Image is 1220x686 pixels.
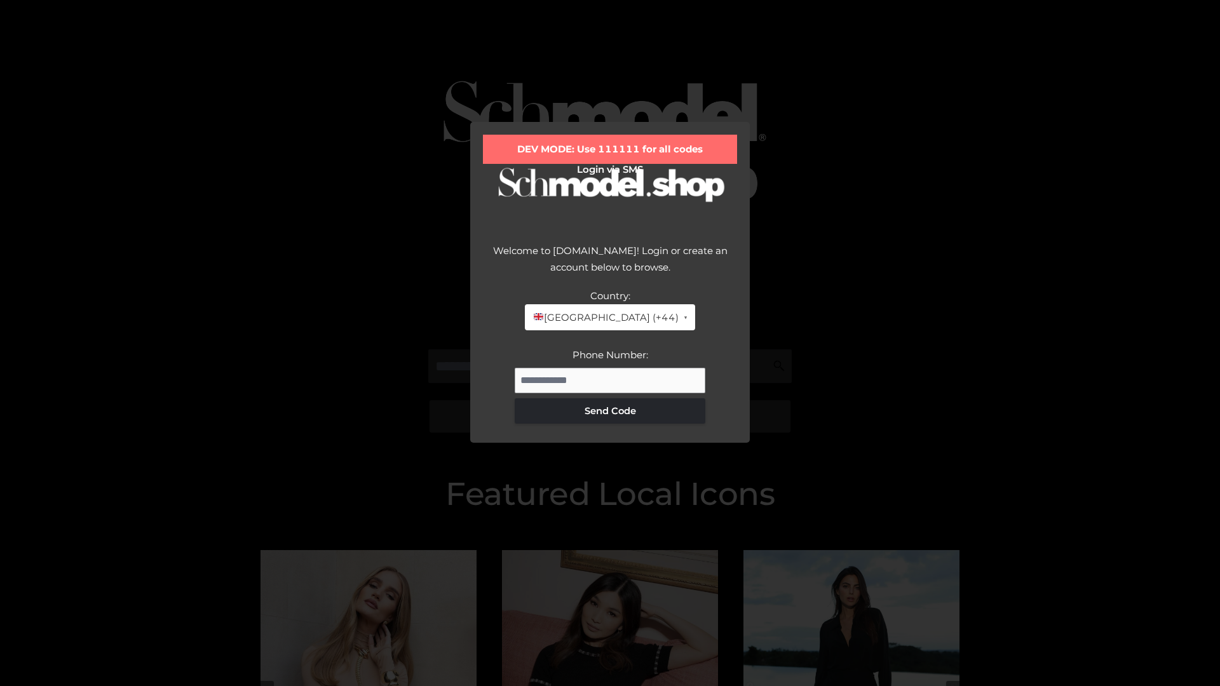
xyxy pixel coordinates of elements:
[532,309,678,326] span: [GEOGRAPHIC_DATA] (+44)
[483,243,737,288] div: Welcome to [DOMAIN_NAME]! Login or create an account below to browse.
[483,135,737,164] div: DEV MODE: Use 111111 for all codes
[515,398,705,424] button: Send Code
[534,312,543,321] img: 🇬🇧
[590,290,630,302] label: Country:
[483,164,737,175] h2: Login via SMS
[573,349,648,361] label: Phone Number:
